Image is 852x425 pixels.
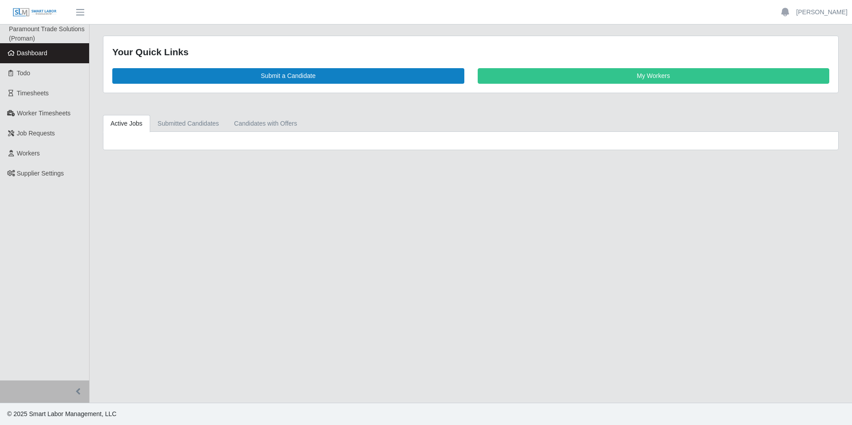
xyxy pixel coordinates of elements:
span: Todo [17,69,30,77]
a: Candidates with Offers [226,115,304,132]
a: Submit a Candidate [112,68,464,84]
div: Your Quick Links [112,45,829,59]
span: Timesheets [17,90,49,97]
span: Supplier Settings [17,170,64,177]
span: Worker Timesheets [17,110,70,117]
span: Dashboard [17,49,48,57]
a: Submitted Candidates [150,115,227,132]
a: My Workers [478,68,830,84]
img: SLM Logo [12,8,57,17]
span: Paramount Trade Solutions (Proman) [9,25,85,42]
a: [PERSON_NAME] [796,8,848,17]
span: Job Requests [17,130,55,137]
a: Active Jobs [103,115,150,132]
span: Workers [17,150,40,157]
span: © 2025 Smart Labor Management, LLC [7,410,116,417]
